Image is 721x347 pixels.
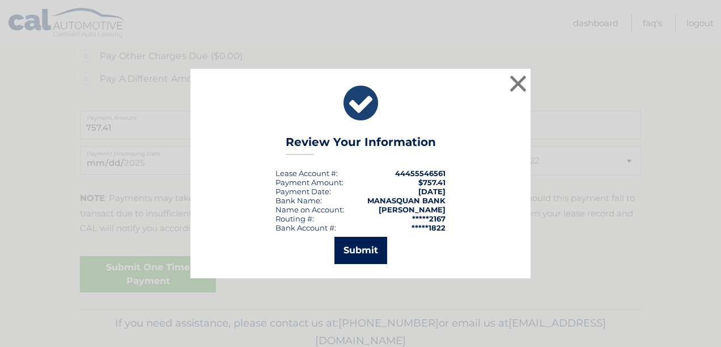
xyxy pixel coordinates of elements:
[418,178,446,187] span: $757.41
[275,214,314,223] div: Routing #:
[275,178,343,187] div: Payment Amount:
[275,196,322,205] div: Bank Name:
[275,187,331,196] div: :
[334,237,387,264] button: Submit
[275,223,336,232] div: Bank Account #:
[275,169,338,178] div: Lease Account #:
[418,187,446,196] span: [DATE]
[507,72,529,95] button: ×
[275,187,329,196] span: Payment Date
[367,196,446,205] strong: MANASQUAN BANK
[286,135,436,155] h3: Review Your Information
[275,205,344,214] div: Name on Account:
[395,169,446,178] strong: 44455546561
[379,205,446,214] strong: [PERSON_NAME]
